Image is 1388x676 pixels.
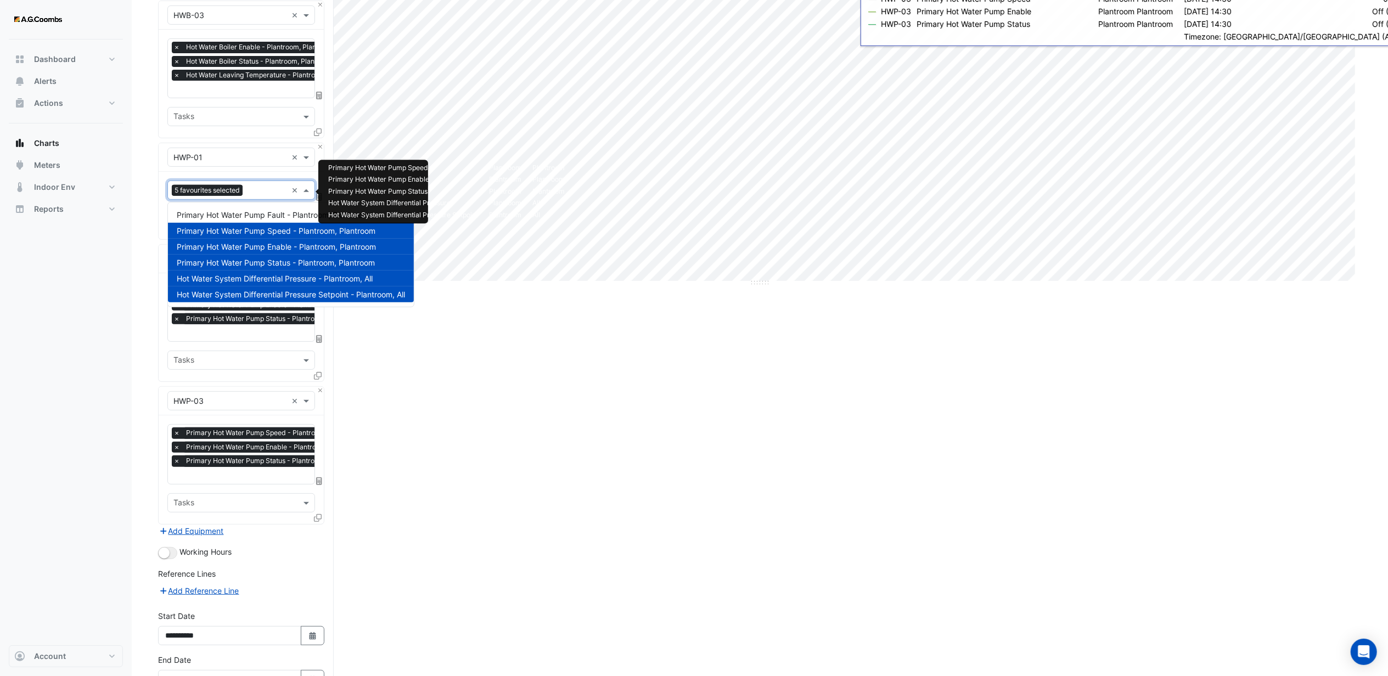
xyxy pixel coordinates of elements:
td: Plantroom [484,210,527,222]
span: Dashboard [34,54,76,65]
button: Close [317,143,324,150]
app-icon: Actions [14,98,25,109]
span: Alerts [34,76,57,87]
span: Indoor Env [34,182,75,193]
button: Close [317,387,324,394]
div: Tasks [172,497,194,511]
span: × [172,70,182,81]
td: Plantroom [527,185,570,198]
span: × [172,427,182,438]
fa-icon: Select Date [308,631,318,640]
span: Hot Water System Differential Pressure - Plantroom, All [177,274,373,283]
span: × [172,455,182,466]
td: All [527,210,570,222]
span: Choose Function [314,91,324,100]
span: Hot Water System Differential Pressure Setpoint - Plantroom, All [177,290,405,299]
span: Clone Favourites and Tasks from this Equipment to other Equipment [314,127,322,137]
span: Primary Hot Water Pump Speed - Plantroom, Plantroom [177,226,375,235]
label: End Date [158,654,191,666]
app-icon: Meters [14,160,25,171]
span: Primary Hot Water Pump Enable - Plantroom, Plantroom [183,442,364,453]
span: Hot Water Leaving Temperature - Plantroom, Plantroom [183,70,363,81]
span: Charts [34,138,59,149]
td: Plantroom [527,174,570,186]
span: Meters [34,160,60,171]
span: Hot Water Boiler Enable - Plantroom, Plantroom [183,42,338,53]
td: Plantroom [484,185,527,198]
span: Reports [34,204,64,215]
span: Account [34,651,66,662]
span: Working Hours [179,547,232,556]
span: × [172,56,182,67]
td: Primary Hot Water Pump Status [323,185,484,198]
span: Clear [291,9,301,21]
button: Account [9,645,123,667]
td: Plantroom [484,174,527,186]
label: Reference Lines [158,568,216,579]
span: Clone Favourites and Tasks from this Equipment to other Equipment [314,514,322,523]
td: Primary Hot Water Pump Speed [323,162,484,174]
div: Tasks [172,354,194,368]
span: Primary Hot Water Pump Speed - Plantroom, Plantroom [183,427,363,438]
app-icon: Alerts [14,76,25,87]
button: Add Reference Line [158,584,240,597]
span: Primary Hot Water Pump Status - Plantroom, Plantroom [177,258,375,267]
span: 5 favourites selected [172,185,243,196]
span: Primary Hot Water Pump Status - Plantroom, Plantroom [183,455,363,466]
span: Primary Hot Water Pump Enable - Plantroom, Plantroom [177,242,376,251]
label: Start Date [158,610,195,622]
span: Primary Hot Water Pump Fault - Plantroom, Plantroom [177,210,369,219]
button: Meters [9,154,123,176]
button: Indoor Env [9,176,123,198]
app-icon: Dashboard [14,54,25,65]
button: Close [317,1,324,8]
span: Clear [291,151,301,163]
span: × [172,313,182,324]
span: Clone Favourites and Tasks from this Equipment to other Equipment [314,371,322,380]
button: Charts [9,132,123,154]
td: Hot Water System Differential Pressure [323,198,484,210]
span: × [172,42,182,53]
td: Plantroom [527,162,570,174]
app-icon: Charts [14,138,25,149]
td: Primary Hot Water Pump Enable [323,174,484,186]
span: Choose Function [314,334,324,343]
span: Primary Hot Water Pump Status - Plantroom, Plantroom [183,313,363,324]
span: Clear [291,184,301,196]
span: Clear [291,395,301,407]
button: Dashboard [9,48,123,70]
td: Hot Water System Differential Pressure Setpoint [323,210,484,222]
span: Choose Function [314,477,324,486]
span: Hot Water Boiler Status - Plantroom, Plantroom [183,56,336,67]
td: All [527,198,570,210]
div: Tasks [172,110,194,125]
td: Plantroom [484,162,527,174]
span: × [172,442,182,453]
div: Open Intercom Messenger [1351,639,1377,665]
img: Company Logo [13,9,63,31]
button: Reports [9,198,123,220]
app-icon: Indoor Env [14,182,25,193]
button: Alerts [9,70,123,92]
span: Actions [34,98,63,109]
ng-dropdown-panel: Options list [167,202,414,307]
button: Add Equipment [158,525,224,537]
app-icon: Reports [14,204,25,215]
button: Actions [9,92,123,114]
td: Plantroom [484,198,527,210]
